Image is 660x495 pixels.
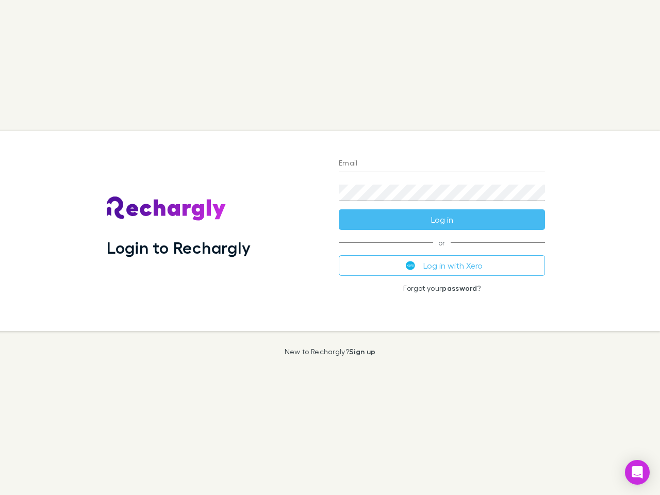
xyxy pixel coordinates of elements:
button: Log in [339,209,545,230]
a: Sign up [349,347,375,356]
p: Forgot your ? [339,284,545,292]
h1: Login to Rechargly [107,238,251,257]
a: password [442,284,477,292]
span: or [339,242,545,243]
p: New to Rechargly? [285,348,376,356]
img: Xero's logo [406,261,415,270]
img: Rechargly's Logo [107,196,226,221]
button: Log in with Xero [339,255,545,276]
div: Open Intercom Messenger [625,460,650,485]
